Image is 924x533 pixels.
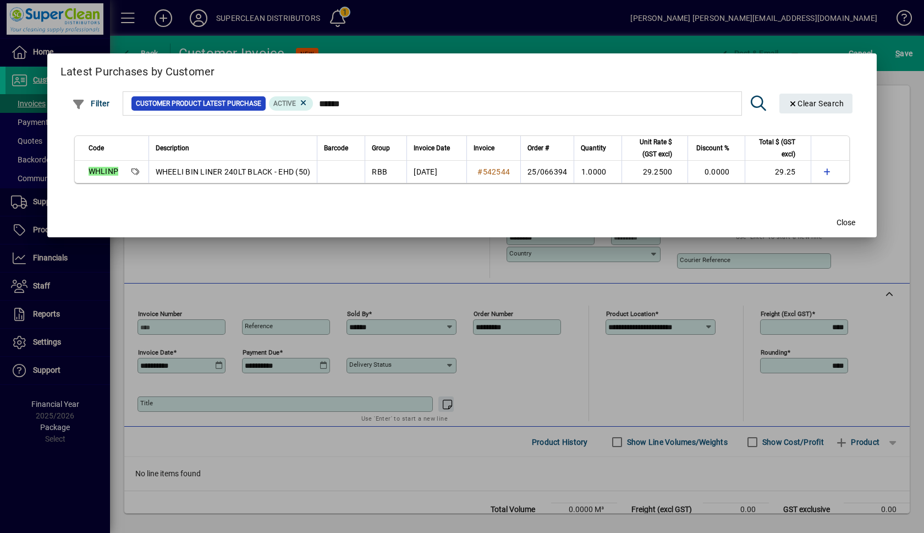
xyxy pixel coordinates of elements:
div: Invoice [474,142,514,154]
span: Total $ (GST excl) [752,136,795,160]
span: Invoice [474,142,494,154]
div: Quantity [581,142,616,154]
td: 29.25 [745,161,811,183]
div: Description [156,142,311,154]
div: Unit Rate $ (GST excl) [629,136,682,160]
span: Description [156,142,189,154]
span: Active [273,100,296,107]
div: Invoice Date [414,142,460,154]
span: Invoice Date [414,142,450,154]
span: Discount % [696,142,729,154]
div: Group [372,142,400,154]
span: Order # [527,142,549,154]
span: Unit Rate $ (GST excl) [629,136,672,160]
span: Clear Search [788,99,844,108]
button: Close [828,213,864,233]
h2: Latest Purchases by Customer [47,53,877,85]
td: 0.0000 [687,161,745,183]
a: #542544 [474,166,514,178]
em: WHLINP [89,167,119,176]
div: Discount % [695,142,739,154]
button: Filter [69,94,113,113]
td: [DATE] [406,161,466,183]
span: WHEELI BIN LINER 240LT BLACK - EHD (50) [156,167,311,176]
span: Barcode [324,142,348,154]
span: 542544 [483,167,510,176]
div: Total $ (GST excl) [752,136,805,160]
span: # [477,167,482,176]
td: 25/066394 [520,161,574,183]
span: Quantity [581,142,606,154]
span: Customer Product Latest Purchase [136,98,261,109]
td: 1.0000 [574,161,621,183]
span: Filter [72,99,110,108]
span: Close [837,217,855,229]
td: 29.2500 [621,161,687,183]
span: RBB [372,167,387,176]
div: Order # [527,142,567,154]
mat-chip: Product Activation Status: Active [269,96,313,111]
div: Barcode [324,142,358,154]
button: Clear [779,94,853,113]
div: Code [89,142,142,154]
span: Group [372,142,390,154]
span: Code [89,142,104,154]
